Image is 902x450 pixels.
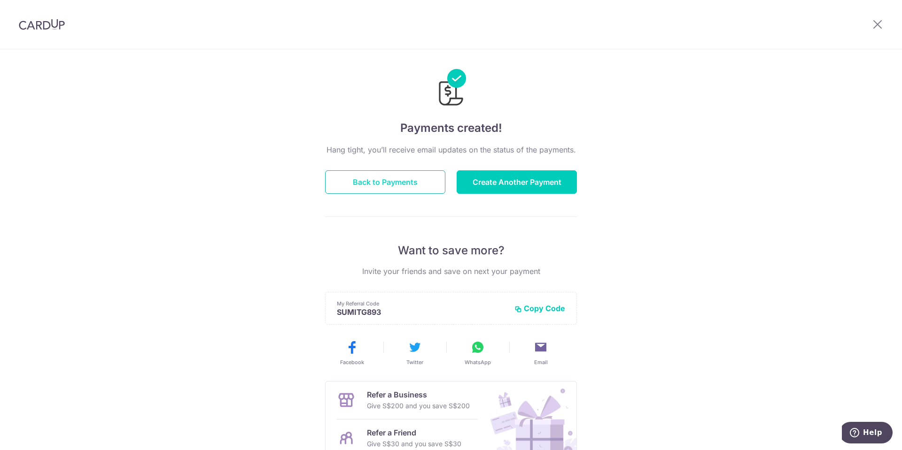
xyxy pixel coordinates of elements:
[325,120,577,137] h4: Payments created!
[457,170,577,194] button: Create Another Payment
[436,69,466,108] img: Payments
[465,358,491,366] span: WhatsApp
[450,340,505,366] button: WhatsApp
[337,300,507,307] p: My Referral Code
[325,144,577,155] p: Hang tight, you’ll receive email updates on the status of the payments.
[367,427,461,438] p: Refer a Friend
[534,358,548,366] span: Email
[337,307,507,317] p: SUMITG893
[325,170,445,194] button: Back to Payments
[325,266,577,277] p: Invite your friends and save on next your payment
[406,358,423,366] span: Twitter
[387,340,443,366] button: Twitter
[842,422,893,445] iframe: Opens a widget where you can find more information
[367,438,461,450] p: Give S$30 and you save S$30
[19,19,65,30] img: CardUp
[340,358,364,366] span: Facebook
[514,304,565,313] button: Copy Code
[324,340,380,366] button: Facebook
[367,400,470,412] p: Give S$200 and you save S$200
[513,340,568,366] button: Email
[325,243,577,258] p: Want to save more?
[367,389,470,400] p: Refer a Business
